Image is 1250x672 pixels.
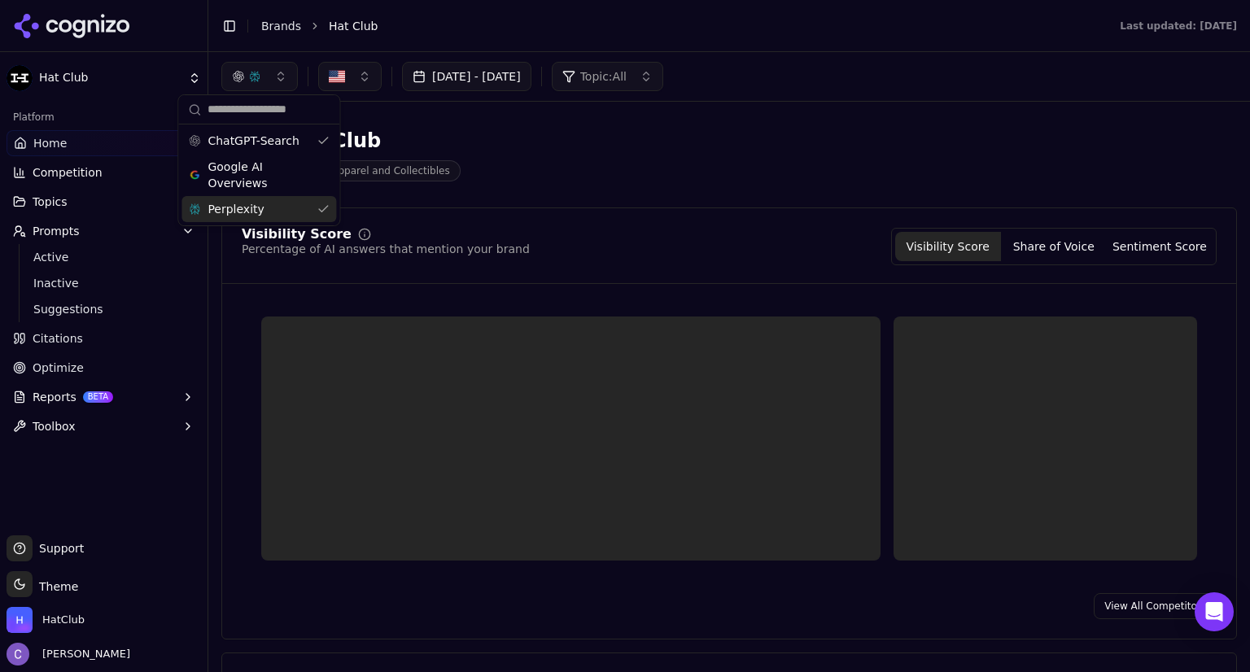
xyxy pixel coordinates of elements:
button: Toolbox [7,413,201,439]
a: Inactive [27,272,181,295]
div: Suggestions [178,124,339,225]
a: Citations [7,325,201,351]
button: ReportsBETA [7,384,201,410]
span: BETA [83,391,113,403]
a: Optimize [7,355,201,381]
div: Last updated: [DATE] [1120,20,1237,33]
span: Support [33,540,84,556]
span: Competition [33,164,103,181]
span: Citations [33,330,83,347]
a: Suggestions [27,298,181,321]
span: Google AI Overviews [208,159,310,191]
span: Optimize [33,360,84,376]
span: Suggestions [33,301,175,317]
span: Home [33,135,67,151]
nav: breadcrumb [261,18,1087,34]
button: Open organization switcher [7,607,85,633]
span: Topic: All [580,68,627,85]
span: Perplexity [208,201,264,217]
span: [PERSON_NAME] [36,647,130,661]
div: Hat Club [286,128,461,154]
button: Visibility Score [895,232,1001,261]
a: View All Competitors [1094,593,1217,619]
div: Open Intercom Messenger [1195,592,1234,631]
span: Active [33,249,175,265]
button: [DATE] - [DATE] [402,62,531,91]
span: Inactive [33,275,175,291]
a: Home [7,130,201,156]
span: Sports Apparel and Collectibles [286,160,461,181]
span: Toolbox [33,418,76,434]
span: Reports [33,389,76,405]
img: Chris Hayes [7,643,29,665]
button: Topics [7,189,201,215]
button: Competition [7,159,201,185]
button: Prompts [7,218,201,244]
a: Active [27,246,181,268]
span: Prompts [33,223,80,239]
img: Hat Club [7,65,33,91]
button: Share of Voice [1001,232,1107,261]
span: Topics [33,194,68,210]
button: Open user button [7,643,130,665]
span: HatClub [42,613,85,627]
div: Percentage of AI answers that mention your brand [242,241,530,257]
div: Visibility Score [242,228,352,241]
img: United States [329,68,345,85]
a: Brands [261,20,301,33]
span: Hat Club [329,18,378,34]
span: Theme [33,580,78,593]
div: Platform [7,104,201,130]
img: HatClub [7,607,33,633]
span: Hat Club [39,71,181,85]
span: ChatGPT-Search [208,133,299,149]
button: Sentiment Score [1107,232,1213,261]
